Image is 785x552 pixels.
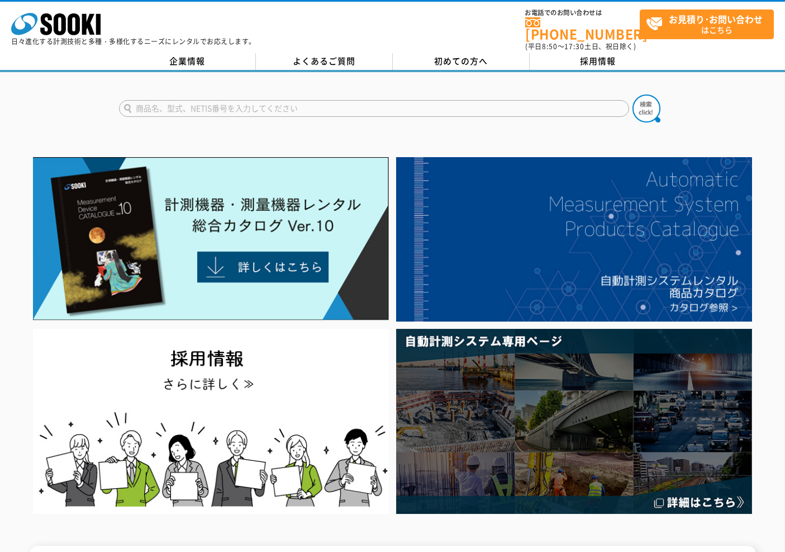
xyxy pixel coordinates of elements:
a: よくあるご質問 [256,53,393,70]
img: 自動計測システムカタログ [396,157,752,322]
span: (平日 ～ 土日、祝日除く) [525,41,636,51]
span: 8:50 [542,41,558,51]
span: お電話でのお問い合わせは [525,10,640,16]
a: 初めての方へ [393,53,530,70]
a: お見積り･お問い合わせはこちら [640,10,774,39]
img: SOOKI recruit [33,329,389,514]
img: btn_search.png [632,95,660,122]
p: 日々進化する計測技術と多種・多様化するニーズにレンタルでお応えします。 [11,38,256,45]
img: Catalog Ver10 [33,157,389,320]
strong: お見積り･お問い合わせ [669,12,763,26]
span: はこちら [646,10,773,38]
a: 企業情報 [119,53,256,70]
img: 自動計測システム専用ページ [396,329,752,514]
a: [PHONE_NUMBER] [525,17,640,40]
span: 17:30 [564,41,584,51]
span: 初めての方へ [434,55,488,67]
a: 採用情報 [530,53,667,70]
input: 商品名、型式、NETIS番号を入力してください [119,100,629,117]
